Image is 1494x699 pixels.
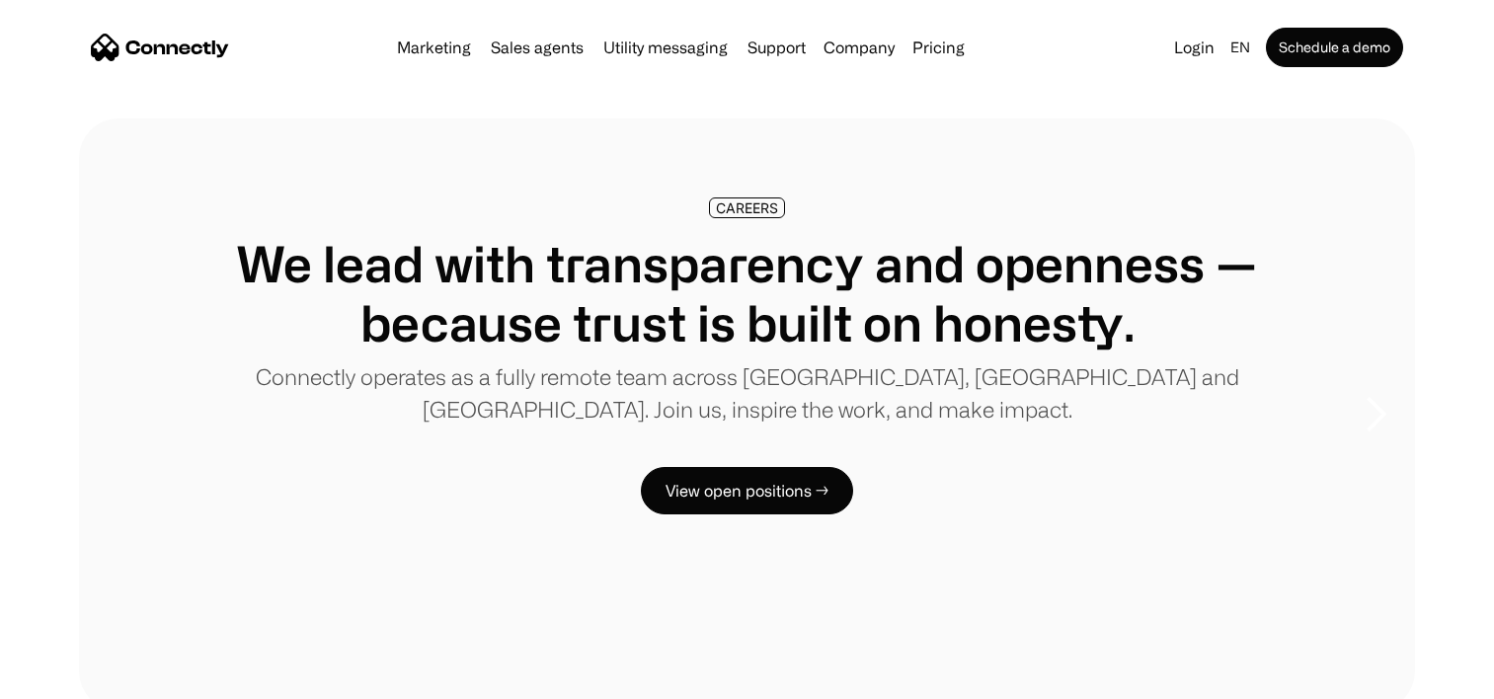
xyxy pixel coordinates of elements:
[91,33,229,62] a: home
[483,39,591,55] a: Sales agents
[818,34,901,61] div: Company
[1336,316,1415,513] div: next slide
[824,34,895,61] div: Company
[237,360,1257,426] p: Connectly operates as a fully remote team across [GEOGRAPHIC_DATA], [GEOGRAPHIC_DATA] and [GEOGRA...
[39,664,118,692] ul: Language list
[1230,34,1250,61] div: en
[641,467,853,514] a: View open positions →
[716,200,778,215] div: CAREERS
[740,39,814,55] a: Support
[1266,28,1403,67] a: Schedule a demo
[20,662,118,692] aside: Language selected: English
[237,234,1257,352] h1: We lead with transparency and openness — because trust is built on honesty.
[1166,34,1222,61] a: Login
[595,39,736,55] a: Utility messaging
[1222,34,1262,61] div: en
[389,39,479,55] a: Marketing
[904,39,973,55] a: Pricing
